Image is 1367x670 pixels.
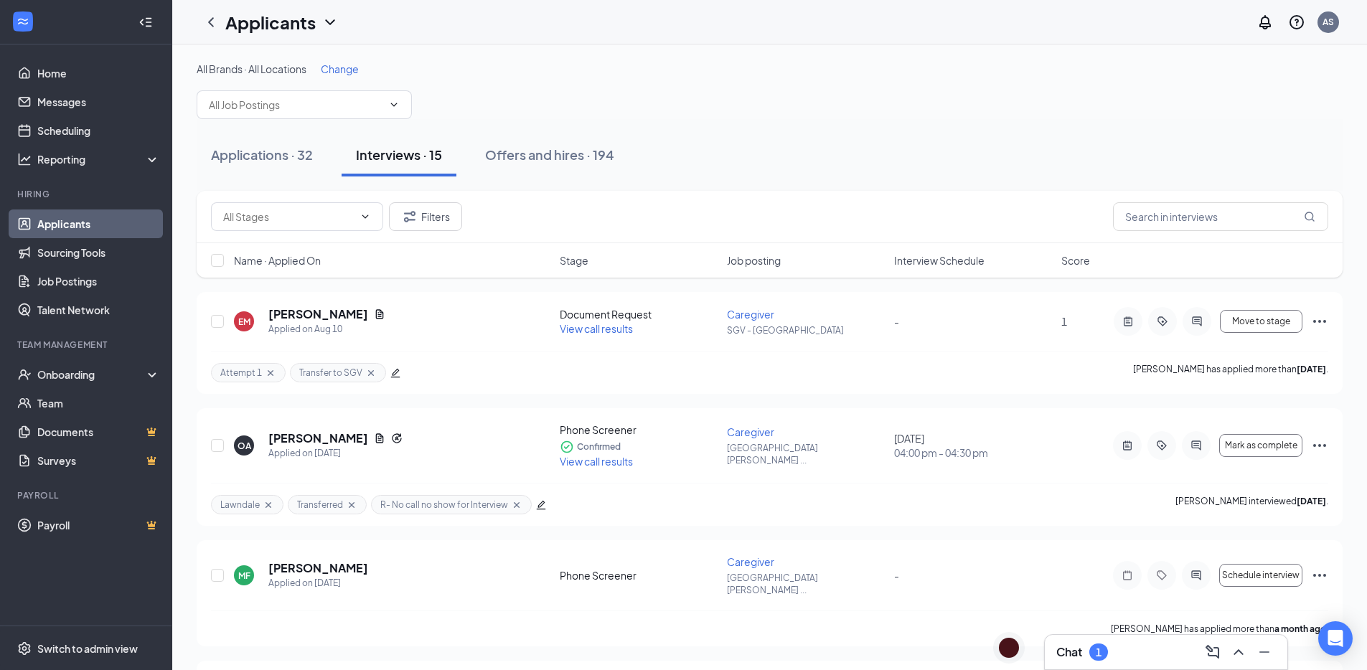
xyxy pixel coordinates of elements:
[1297,364,1326,374] b: [DATE]
[1256,14,1274,31] svg: Notifications
[1204,643,1221,661] svg: ComposeMessage
[268,560,368,576] h5: [PERSON_NAME]
[1188,440,1205,451] svg: ActiveChat
[17,489,157,501] div: Payroll
[268,576,368,590] div: Applied on [DATE]
[37,296,160,324] a: Talent Network
[265,367,276,379] svg: Cross
[390,368,400,378] span: edit
[727,572,886,596] p: [GEOGRAPHIC_DATA][PERSON_NAME] ...
[17,339,157,351] div: Team Management
[560,307,718,321] div: Document Request
[1061,315,1067,328] span: 1
[560,322,633,335] span: View call results
[511,499,522,511] svg: Cross
[268,430,368,446] h5: [PERSON_NAME]
[223,209,354,225] input: All Stages
[1119,570,1136,581] svg: Note
[37,641,138,656] div: Switch to admin view
[1311,567,1328,584] svg: Ellipses
[1232,316,1290,326] span: Move to stage
[268,322,385,336] div: Applied on Aug 10
[1153,440,1170,451] svg: ActiveTag
[17,188,157,200] div: Hiring
[1153,570,1170,581] svg: Tag
[138,15,153,29] svg: Collapse
[346,499,357,511] svg: Cross
[1061,253,1090,268] span: Score
[1274,623,1326,634] b: a month ago
[299,367,362,379] span: Transfer to SGV
[238,440,251,452] div: OA
[1096,646,1101,659] div: 1
[727,253,781,268] span: Job posting
[360,211,371,222] svg: ChevronDown
[1222,570,1300,580] span: Schedule interview
[1113,202,1328,231] input: Search in interviews
[37,116,160,145] a: Scheduling
[268,446,403,461] div: Applied on [DATE]
[356,146,442,164] div: Interviews · 15
[560,568,718,582] div: Phone Screener
[297,499,343,511] span: Transferred
[16,14,30,29] svg: WorkstreamLogo
[211,146,313,164] div: Applications · 32
[1256,643,1273,661] svg: Minimize
[727,425,774,438] span: Caregiver
[234,253,321,268] span: Name · Applied On
[727,555,774,568] span: Caregiver
[202,14,220,31] svg: ChevronLeft
[1311,313,1328,330] svg: Ellipses
[37,88,160,116] a: Messages
[391,433,403,444] svg: Reapply
[37,209,160,238] a: Applicants
[374,433,385,444] svg: Document
[389,202,462,231] button: Filter Filters
[17,152,32,166] svg: Analysis
[37,59,160,88] a: Home
[37,446,160,475] a: SurveysCrown
[220,499,260,511] span: Lawndale
[1188,316,1206,327] svg: ActiveChat
[1220,310,1302,333] button: Move to stage
[1288,14,1305,31] svg: QuestionInfo
[560,253,588,268] span: Stage
[894,431,1053,460] div: [DATE]
[485,146,614,164] div: Offers and hires · 194
[894,445,1053,460] span: 04:00 pm - 04:30 pm
[727,324,886,336] p: SGV - [GEOGRAPHIC_DATA]
[1318,621,1353,656] div: Open Intercom Messenger
[1119,316,1137,327] svg: ActiveNote
[1133,363,1328,382] p: [PERSON_NAME] has applied more than .
[225,10,316,34] h1: Applicants
[727,308,774,321] span: Caregiver
[1311,437,1328,454] svg: Ellipses
[238,316,250,328] div: EM
[1230,643,1247,661] svg: ChevronUp
[727,442,886,466] p: [GEOGRAPHIC_DATA][PERSON_NAME] ...
[37,417,160,446] a: DocumentsCrown
[209,97,382,113] input: All Job Postings
[37,267,160,296] a: Job Postings
[37,152,161,166] div: Reporting
[401,208,418,225] svg: Filter
[1201,641,1224,664] button: ComposeMessage
[560,440,574,454] svg: CheckmarkCircle
[17,641,32,656] svg: Settings
[894,569,899,582] span: -
[37,238,160,267] a: Sourcing Tools
[197,62,306,75] span: All Brands · All Locations
[37,389,160,417] a: Team
[560,423,718,437] div: Phone Screener
[560,455,633,468] span: View call results
[1111,623,1328,635] p: [PERSON_NAME] has applied more than .
[1219,434,1302,457] button: Mark as complete
[1253,641,1276,664] button: Minimize
[238,570,250,582] div: MF
[1188,570,1205,581] svg: ActiveChat
[1056,644,1082,660] h3: Chat
[321,14,339,31] svg: ChevronDown
[220,367,262,379] span: Attempt 1
[268,306,368,322] h5: [PERSON_NAME]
